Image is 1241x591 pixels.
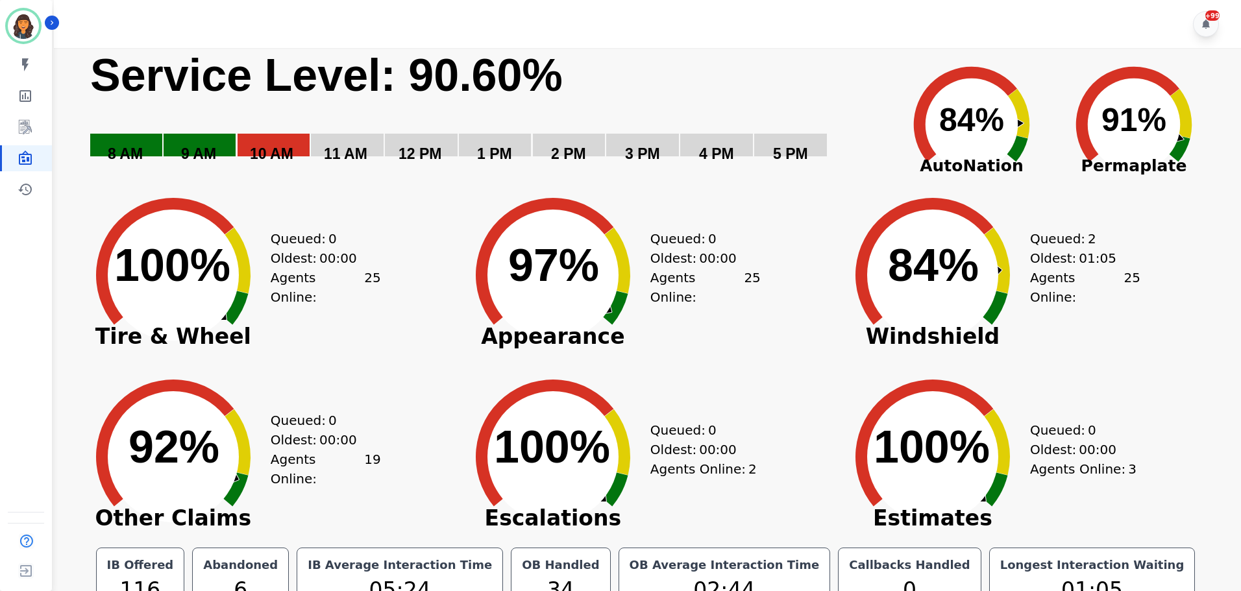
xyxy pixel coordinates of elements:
[650,459,761,479] div: Agents Online:
[650,440,748,459] div: Oldest:
[201,556,280,574] div: Abandoned
[625,145,660,162] text: 3 PM
[271,268,381,307] div: Agents Online:
[1124,268,1140,307] span: 25
[494,422,610,472] text: 100%
[1030,420,1127,440] div: Queued:
[1030,268,1140,307] div: Agents Online:
[456,330,650,343] span: Appearance
[319,248,357,268] span: 00:00
[708,420,717,440] span: 0
[250,145,293,162] text: 10 AM
[1030,248,1127,268] div: Oldest:
[650,420,748,440] div: Queued:
[76,512,271,525] span: Other Claims
[773,145,808,162] text: 5 PM
[1030,459,1140,479] div: Agents Online:
[364,450,380,488] span: 19
[271,430,368,450] div: Oldest:
[744,268,760,307] span: 25
[835,512,1030,525] span: Estimates
[305,556,495,574] div: IB Average Interaction Time
[1088,229,1096,248] span: 2
[650,229,748,248] div: Queued:
[271,248,368,268] div: Oldest:
[939,102,1004,138] text: 84%
[748,459,757,479] span: 2
[699,248,737,268] span: 00:00
[1053,154,1215,178] span: Permaplate
[108,145,143,162] text: 8 AM
[399,145,441,162] text: 12 PM
[76,330,271,343] span: Tire & Wheel
[835,330,1030,343] span: Windshield
[551,145,586,162] text: 2 PM
[1030,229,1127,248] div: Queued:
[508,240,599,291] text: 97%
[271,411,368,430] div: Queued:
[519,556,602,574] div: OB Handled
[1128,459,1137,479] span: 3
[1079,248,1116,268] span: 01:05
[129,422,219,472] text: 92%
[650,268,761,307] div: Agents Online:
[90,50,563,101] text: Service Level: 90.60%
[114,240,230,291] text: 100%
[104,556,177,574] div: IB Offered
[89,48,888,181] svg: Service Level: 0%
[891,154,1053,178] span: AutoNation
[650,248,748,268] div: Oldest:
[998,556,1187,574] div: Longest Interaction Waiting
[1101,102,1166,138] text: 91%
[846,556,973,574] div: Callbacks Handled
[1030,440,1127,459] div: Oldest:
[364,268,380,307] span: 25
[627,556,822,574] div: OB Average Interaction Time
[1088,420,1096,440] span: 0
[708,229,717,248] span: 0
[271,450,381,488] div: Agents Online:
[324,145,367,162] text: 11 AM
[328,229,337,248] span: 0
[874,422,990,472] text: 100%
[699,440,737,459] span: 00:00
[1079,440,1116,459] span: 00:00
[456,512,650,525] span: Escalations
[271,229,368,248] div: Queued:
[328,411,337,430] span: 0
[699,145,734,162] text: 4 PM
[319,430,357,450] span: 00:00
[8,10,39,42] img: Bordered avatar
[181,145,216,162] text: 9 AM
[1205,10,1220,21] div: +99
[888,240,979,291] text: 84%
[477,145,512,162] text: 1 PM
